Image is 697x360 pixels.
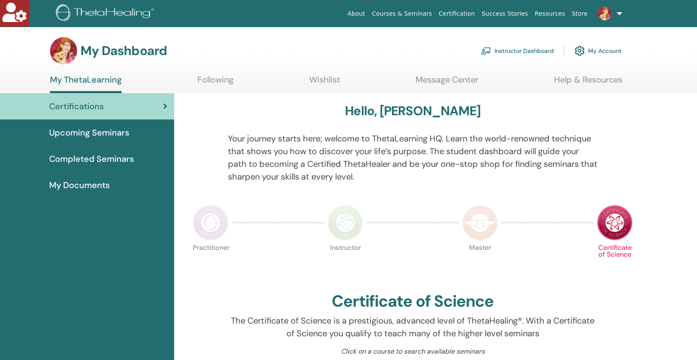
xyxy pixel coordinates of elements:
[56,4,157,23] img: logo.png
[228,346,598,357] p: Click on a course to search available seminars
[345,103,480,119] h3: Hello, [PERSON_NAME]
[369,6,436,22] a: Courses & Seminars
[81,43,167,58] h3: My Dashboard
[575,42,622,60] a: My Account
[228,314,598,340] p: The Certificate of Science is a prestigious, advanced level of ThetaHealing®. With a Certificate ...
[554,75,622,91] a: Help & Resources
[481,47,491,55] img: chalkboard-teacher.svg
[50,37,77,64] img: default.jpg
[328,244,363,280] p: Instructor
[332,292,494,311] h2: Certificate of Science
[478,6,531,22] a: Success Stories
[50,75,122,93] a: My ThetaLearning
[575,44,585,58] img: cog.svg
[481,42,554,60] a: Instructor Dashboard
[416,75,478,91] a: Message Center
[597,205,633,241] img: Certificate of Science
[193,244,228,280] p: Practitioner
[49,100,104,113] span: Certifications
[228,132,598,183] p: Your journey starts here; welcome to ThetaLearning HQ. Learn the world-renowned technique that sh...
[597,244,633,280] p: Certificate of Science
[598,7,611,20] img: default.jpg
[197,75,233,91] a: Following
[193,205,228,241] img: Practitioner
[49,152,134,165] span: Completed Seminars
[49,126,129,139] span: Upcoming Seminars
[569,6,591,22] a: Store
[531,6,569,22] a: Resources
[344,6,368,22] a: About
[309,75,340,91] a: Wishlist
[49,179,110,191] span: My Documents
[462,244,498,280] p: Master
[435,6,478,22] a: Certification
[328,205,363,241] img: Instructor
[462,205,498,241] img: Master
